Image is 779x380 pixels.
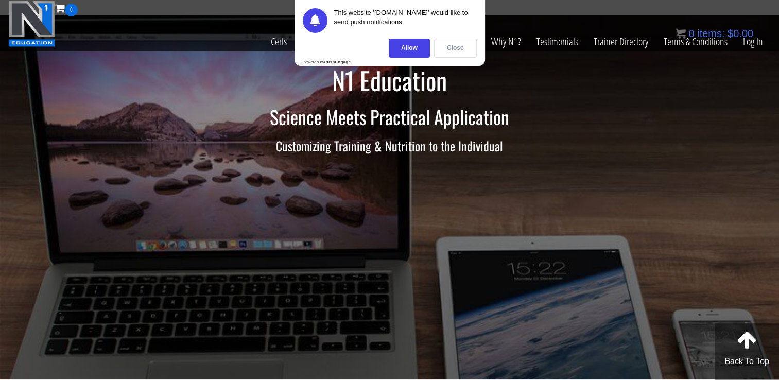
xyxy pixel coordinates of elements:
a: 0 items: $0.00 [676,28,753,39]
a: Why N1? [483,16,529,67]
h1: N1 Education [89,67,691,94]
a: Trainer Directory [586,16,656,67]
span: $ [728,28,733,39]
a: Testimonials [529,16,586,67]
a: Certs [263,16,295,67]
div: Powered by [303,60,351,64]
a: Log In [735,16,771,67]
span: 0 [688,28,694,39]
strong: PushEngage [324,60,351,64]
span: items: [697,28,724,39]
a: Terms & Conditions [656,16,735,67]
h2: Science Meets Practical Application [89,107,691,127]
bdi: 0.00 [728,28,753,39]
img: icon11.png [676,28,686,39]
span: 0 [65,4,78,16]
h3: Customizing Training & Nutrition to the Individual [89,139,691,152]
div: This website '[DOMAIN_NAME]' would like to send push notifications [334,8,477,33]
img: n1-education [8,1,55,47]
div: Close [434,39,477,58]
div: Allow [389,39,430,58]
a: 0 [55,1,78,15]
